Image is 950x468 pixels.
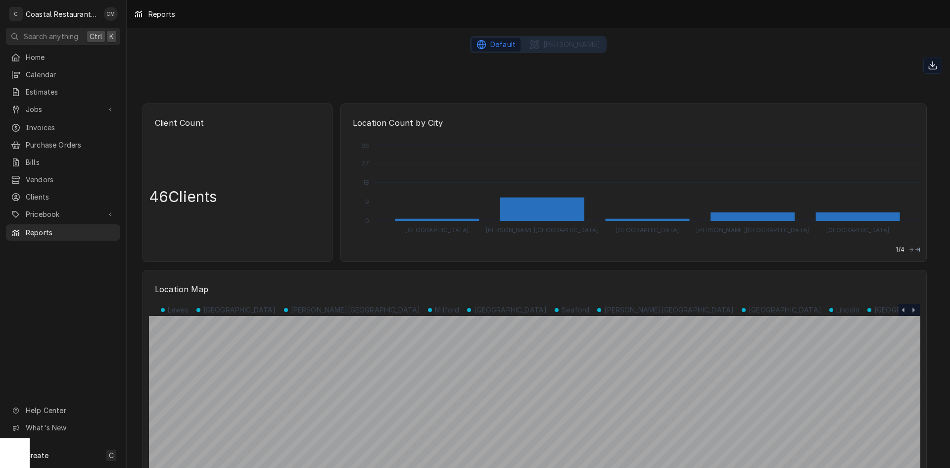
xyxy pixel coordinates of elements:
span: Bills [26,157,115,167]
a: Calendar [6,66,120,83]
p: [GEOGRAPHIC_DATA] [203,305,276,315]
tspan: [GEOGRAPHIC_DATA] [826,226,890,234]
div: CM [104,7,118,21]
a: Go to Help Center [6,402,120,418]
span: C [109,450,114,461]
a: Vendors [6,171,120,188]
p: Seaford [562,305,589,315]
p: 46 Clients [149,138,217,256]
span: [PERSON_NAME] [543,40,600,50]
span: Jobs [26,104,100,114]
p: Milford [435,305,459,315]
span: Help Center [26,405,114,416]
span: Default [490,40,516,50]
span: Vendors [26,174,115,185]
tspan: [GEOGRAPHIC_DATA] [616,226,679,234]
span: Reports [26,227,115,238]
span: What's New [26,422,114,433]
p: [GEOGRAPHIC_DATA] [874,305,947,315]
p: Lewes [168,305,189,315]
tspan: 27 [362,159,369,167]
tspan: [PERSON_NAME][GEOGRAPHIC_DATA] [486,226,599,234]
p: Location Map [149,278,920,300]
span: Estimates [26,87,115,97]
p: [GEOGRAPHIC_DATA] [474,305,547,315]
p: [PERSON_NAME][GEOGRAPHIC_DATA] [291,305,421,315]
p: Client Count [149,112,326,134]
tspan: 0 [365,217,369,224]
a: Home [6,49,120,65]
tspan: 36 [361,142,369,150]
tspan: 18 [363,179,369,186]
span: K [109,31,114,42]
span: Home [26,52,115,62]
a: Go to What's New [6,419,120,436]
a: Go to Jobs [6,101,120,117]
tspan: 9 [365,198,369,206]
span: Purchase Orders [26,140,115,150]
a: Clients [6,189,120,205]
div: Chad McMaster's Avatar [104,7,118,21]
a: Purchase Orders [6,137,120,153]
p: Location Count by City [347,112,920,134]
div: C [9,7,23,21]
div: Coastal Restaurant Repair [26,9,98,19]
tspan: [GEOGRAPHIC_DATA] [405,226,469,234]
a: Estimates [6,84,120,100]
a: Bills [6,154,120,170]
span: Invoices [26,122,115,133]
span: Search anything [24,31,78,42]
span: Calendar [26,69,115,80]
a: Invoices [6,119,120,136]
a: Go to Pricebook [6,206,120,222]
span: Ctrl [90,31,102,42]
p: 1 / 4 [892,246,908,254]
button: Search anythingCtrlK [6,28,120,45]
p: [GEOGRAPHIC_DATA] [749,305,821,315]
p: Lincoln [836,305,859,315]
span: Pricebook [26,209,100,219]
span: Clients [26,192,115,202]
a: Reports [6,224,120,241]
span: Create [26,451,48,460]
tspan: [PERSON_NAME][GEOGRAPHIC_DATA] [696,226,809,234]
p: [PERSON_NAME][GEOGRAPHIC_DATA] [604,305,734,315]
